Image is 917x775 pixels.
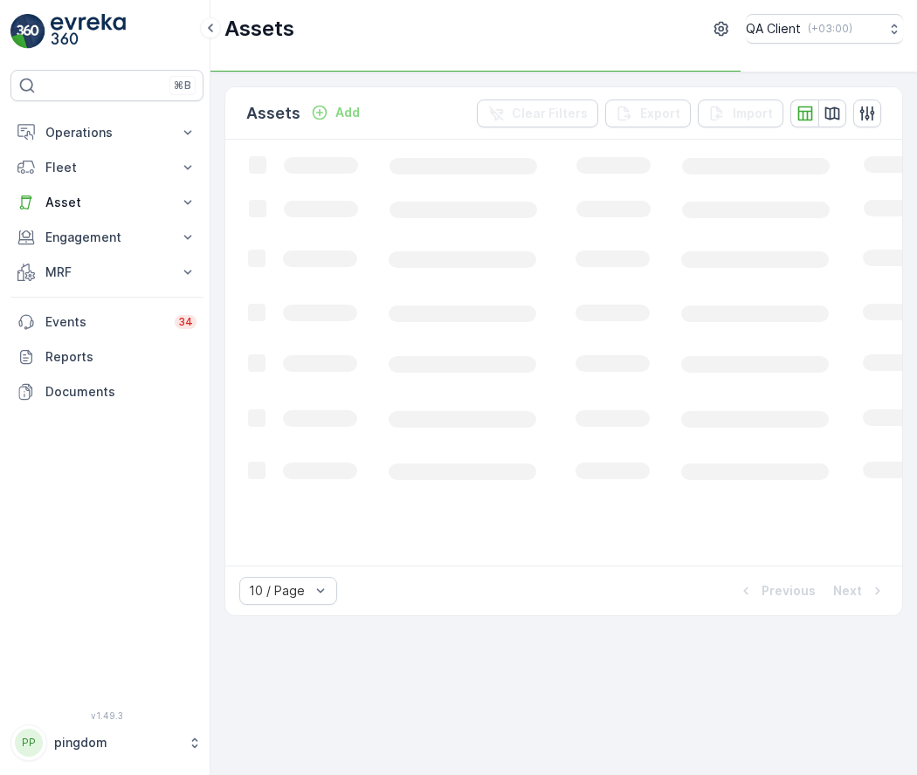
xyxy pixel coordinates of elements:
p: Import [733,105,773,122]
p: Assets [224,15,294,43]
p: MRF [45,264,169,281]
p: Export [640,105,680,122]
span: v 1.49.3 [10,710,203,721]
button: PPpingdom [10,724,203,761]
p: Clear Filters [512,105,588,122]
p: Assets [246,101,300,126]
p: 34 [178,315,193,329]
button: Engagement [10,220,203,255]
button: Fleet [10,150,203,185]
p: Fleet [45,159,169,176]
p: ⌘B [174,79,191,93]
p: Operations [45,124,169,141]
button: Next [831,580,888,601]
p: Next [833,582,862,600]
button: Asset [10,185,203,220]
div: PP [15,729,43,757]
button: QA Client(+03:00) [746,14,903,44]
button: Import [698,99,783,127]
img: logo_light-DOdMpM7g.png [51,14,126,49]
p: pingdom [54,734,179,751]
button: Previous [735,580,817,601]
p: Asset [45,194,169,211]
p: ( +03:00 ) [808,22,852,36]
p: QA Client [746,20,801,38]
a: Reports [10,339,203,374]
button: MRF [10,255,203,290]
button: Add [304,102,367,123]
p: Documents [45,383,196,401]
p: Add [335,104,360,121]
a: Documents [10,374,203,409]
p: Reports [45,348,196,366]
button: Clear Filters [477,99,598,127]
p: Previous [762,582,816,600]
button: Operations [10,115,203,150]
p: Events [45,313,164,331]
a: Events34 [10,305,203,339]
p: Engagement [45,229,169,246]
img: logo [10,14,45,49]
button: Export [605,99,691,127]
